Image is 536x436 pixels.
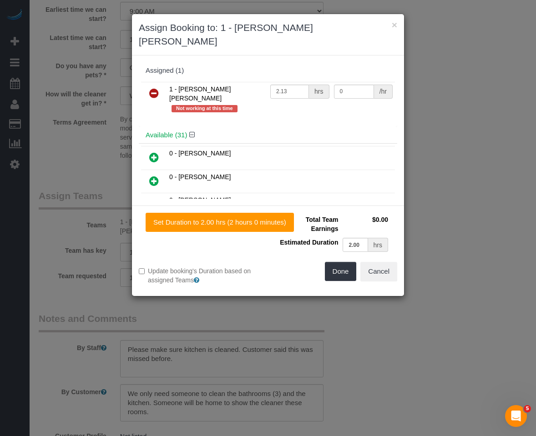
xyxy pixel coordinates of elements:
button: × [392,20,397,30]
iframe: Intercom live chat [505,405,527,427]
h4: Available (31) [146,131,390,139]
td: Total Team Earnings [275,213,340,236]
button: Set Duration to 2.00 hrs (2 hours 0 minutes) [146,213,294,232]
button: Done [325,262,357,281]
span: 0 - [PERSON_NAME] [169,150,231,157]
span: Not working at this time [172,105,238,112]
button: Cancel [360,262,397,281]
div: /hr [374,85,393,99]
span: 5 [524,405,531,412]
div: Assigned (1) [146,67,390,75]
h3: Assign Booking to: 1 - [PERSON_NAME] [PERSON_NAME] [139,21,397,48]
input: Update booking's Duration based on assigned Teams [139,268,145,274]
span: Estimated Duration [280,239,338,246]
span: 1 - [PERSON_NAME] [PERSON_NAME] [169,85,231,102]
span: 0 - [PERSON_NAME] [169,173,231,180]
td: $0.00 [340,213,390,236]
label: Update booking's Duration based on assigned Teams [139,266,261,285]
div: hrs [368,238,388,252]
span: 0 - [PERSON_NAME] [169,196,231,204]
div: hrs [309,85,329,99]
